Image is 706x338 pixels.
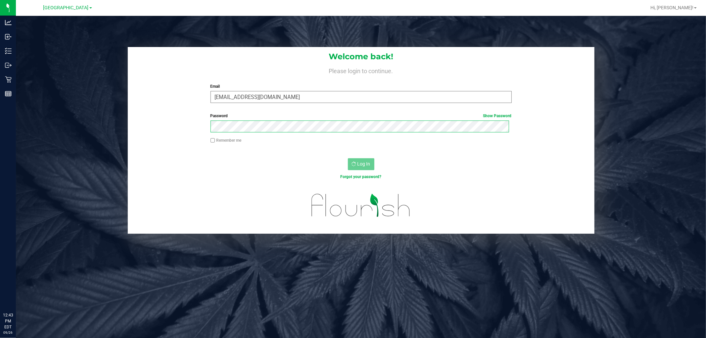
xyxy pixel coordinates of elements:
[5,19,12,26] inline-svg: Analytics
[211,137,242,143] label: Remember me
[483,114,512,118] a: Show Password
[341,174,382,179] a: Forgot your password?
[3,312,13,330] p: 12:43 PM EDT
[43,5,89,11] span: [GEOGRAPHIC_DATA]
[5,76,12,83] inline-svg: Retail
[3,330,13,335] p: 09/26
[128,66,594,74] h4: Please login to continue.
[5,90,12,97] inline-svg: Reports
[128,52,594,61] h1: Welcome back!
[211,138,215,143] input: Remember me
[211,83,512,89] label: Email
[357,161,370,167] span: Log In
[5,33,12,40] inline-svg: Inbound
[5,48,12,54] inline-svg: Inventory
[303,187,419,224] img: flourish_logo.svg
[211,114,228,118] span: Password
[650,5,693,10] span: Hi, [PERSON_NAME]!
[348,158,374,170] button: Log In
[5,62,12,69] inline-svg: Outbound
